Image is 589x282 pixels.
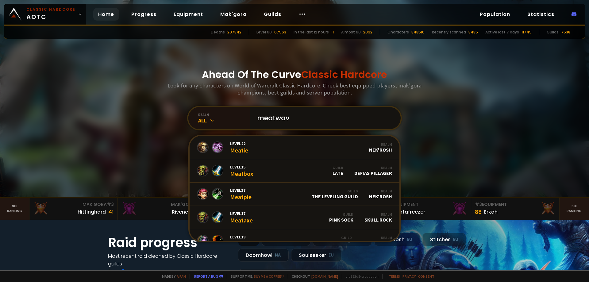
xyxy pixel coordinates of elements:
[190,159,399,183] a: Level15MeatboxGuildLateRealmDefias Pillager
[396,208,425,216] div: Notafreezer
[230,187,252,193] span: Level 27
[383,198,471,220] a: #2Equipment88Notafreezer
[107,201,114,207] span: # 3
[475,208,482,216] div: 88
[190,206,399,229] a: Level17MeataxeGuildPink SockRealmSkull Rock
[230,234,255,247] div: Meatmos
[238,249,289,262] div: Doomhowl
[341,29,361,35] div: Almost 60
[215,8,252,21] a: Mak'gora
[190,183,399,206] a: Level27MeatpieGuildThe Leveling GuildRealmNek'Rosh
[126,8,161,21] a: Progress
[198,112,250,117] div: realm
[26,7,75,12] small: Classic Hardcore
[177,274,186,279] a: a fan
[93,8,119,21] a: Home
[198,117,250,124] div: All
[387,29,409,35] div: Characters
[275,252,281,258] small: NA
[108,252,231,268] h4: Most recent raid cleaned by Classic Hardcore guilds
[369,142,392,153] div: Nek'Rosh
[471,198,560,220] a: #3Equipment88Erkah
[230,211,253,224] div: Meataxe
[190,229,399,253] a: Level19MeatmosGuildWorst Player EURealmSoulseeker
[411,29,425,35] div: 848516
[389,274,400,279] a: Terms
[230,164,253,177] div: Meatbox
[402,274,416,279] a: Privacy
[311,235,352,240] div: Guild
[230,234,255,240] span: Level 19
[484,208,498,216] div: Erkah
[475,201,556,208] div: Equipment
[418,274,434,279] a: Consent
[333,165,343,176] div: Late
[522,29,532,35] div: 11749
[256,29,272,35] div: Level 60
[311,235,352,246] div: Worst Player EU
[333,165,343,170] div: Guild
[190,136,399,159] a: Level22MeatieRealmNek'Rosh
[369,142,392,147] div: Realm
[108,268,148,275] a: See all progress
[29,198,118,220] a: Mak'Gora#3Hittinghard41
[475,201,482,207] span: # 3
[288,274,338,279] span: Checkout
[312,189,358,199] div: The Leveling Guild
[230,164,253,170] span: Level 15
[78,208,106,216] div: Hittinghard
[158,274,186,279] span: Made by
[422,233,466,246] div: Stitches
[274,29,286,35] div: 67963
[369,189,392,199] div: Nek'Rosh
[33,201,114,208] div: Mak'Gora
[453,237,458,243] small: EU
[227,29,241,35] div: 207342
[560,198,589,220] a: Seeranking
[230,141,248,154] div: Meatie
[387,201,467,208] div: Equipment
[301,68,387,81] span: Classic Hardcore
[369,189,392,193] div: Realm
[259,8,286,21] a: Guilds
[407,237,412,243] small: EU
[329,212,353,217] div: Guild
[485,29,519,35] div: Active last 7 days
[374,233,420,246] div: Nek'Rosh
[230,211,253,216] span: Level 17
[294,29,329,35] div: In the last 12 hours
[253,107,393,129] input: Search a character...
[547,29,559,35] div: Guilds
[165,82,424,96] h3: Look for any characters on World of Warcraft Classic Hardcore. Check best equipped players, mak'g...
[227,274,284,279] span: Support me,
[329,212,353,223] div: Pink Sock
[108,233,231,252] h1: Raid progress
[354,165,392,170] div: Realm
[364,212,392,223] div: Skull Rock
[468,29,478,35] div: 3435
[4,4,86,25] a: Classic HardcoreAOTC
[26,7,75,21] span: AOTC
[230,141,248,146] span: Level 22
[254,274,284,279] a: Buy me a coffee
[363,29,372,35] div: 2092
[475,8,515,21] a: Population
[331,29,334,35] div: 11
[432,29,466,35] div: Recently scanned
[354,165,392,176] div: Defias Pillager
[291,249,341,262] div: Soulseeker
[363,235,392,246] div: Soulseeker
[311,274,338,279] a: [DOMAIN_NAME]
[194,274,218,279] a: Report a bug
[342,274,379,279] span: v. d752d5 - production
[561,29,570,35] div: 7538
[118,198,206,220] a: Mak'Gora#2Rivench100
[202,67,387,82] h1: Ahead Of The Curve
[121,201,202,208] div: Mak'Gora
[108,208,114,216] div: 41
[364,212,392,217] div: Realm
[312,189,358,193] div: Guild
[329,252,334,258] small: EU
[169,8,208,21] a: Equipment
[211,29,225,35] div: Deaths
